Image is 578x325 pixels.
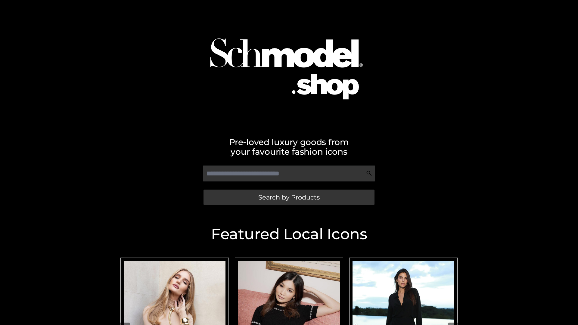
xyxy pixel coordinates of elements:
img: Search Icon [366,170,372,176]
a: Search by Products [204,190,374,205]
h2: Featured Local Icons​ [117,227,461,242]
h2: Pre-loved luxury goods from your favourite fashion icons [117,137,461,156]
span: Search by Products [258,194,320,200]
